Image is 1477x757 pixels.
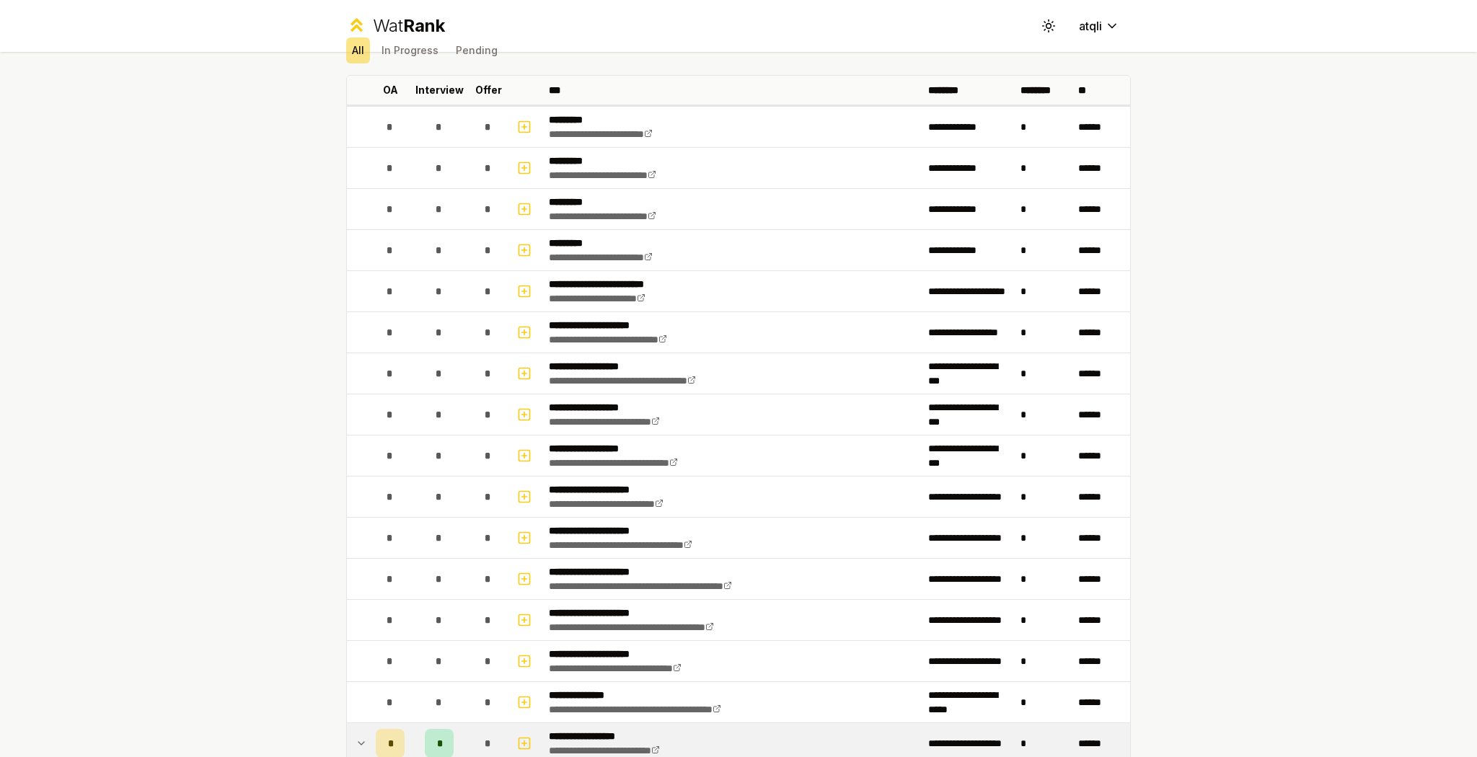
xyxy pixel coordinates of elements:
[1067,13,1131,39] button: atqli
[450,37,503,63] button: Pending
[1079,17,1102,35] span: atqli
[415,83,464,97] p: Interview
[346,14,445,37] a: WatRank
[403,15,445,36] span: Rank
[475,83,502,97] p: Offer
[373,14,445,37] div: Wat
[383,83,398,97] p: OA
[346,37,370,63] button: All
[376,37,444,63] button: In Progress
